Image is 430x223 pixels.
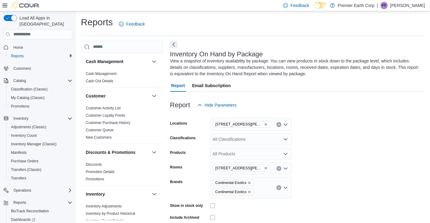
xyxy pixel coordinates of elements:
label: Brands [170,179,182,184]
span: Reports [11,199,72,206]
span: Home [11,44,72,51]
span: Transfers [9,175,72,182]
a: Discounts [86,162,102,167]
button: Remove 1297 Hertel Ave from selection in this group [264,122,268,126]
a: Inventory Adjustments [86,204,122,208]
a: BioTrack Reconciliation [9,207,51,215]
span: Feedback [126,21,145,27]
label: Classifications [170,136,196,140]
button: Manifests [6,148,75,157]
h3: Report [170,101,190,109]
span: Promotions [86,177,104,182]
img: Cova [12,2,40,9]
label: Show in stock only [170,203,203,208]
a: Customer Activity List [86,106,121,110]
span: Inventory Manager (Classic) [11,142,57,147]
h3: Inventory On Hand by Package [170,51,263,58]
button: Open list of options [283,122,288,127]
span: My Catalog (Classic) [11,95,45,100]
span: Catalog [13,78,26,83]
div: View a snapshot of inventory availability by package. You can view products in stock down to the ... [170,58,422,77]
span: Customers [11,65,72,72]
span: Classification (Classic) [9,86,72,93]
button: Adjustments (Classic) [6,123,75,131]
label: Include Archived [170,215,199,220]
div: Customer [81,104,163,143]
p: | [377,2,378,9]
a: Adjustments (Classic) [9,123,49,131]
h3: Inventory [86,191,105,197]
button: Operations [1,186,75,195]
span: Catalog [11,77,72,84]
h3: Discounts & Promotions [86,149,135,155]
span: Load All Apps in [GEOGRAPHIC_DATA] [17,15,72,27]
span: Manifests [9,149,72,156]
div: Discounts & Promotions [81,161,163,185]
a: Customer Loyalty Points [86,113,125,118]
span: BioTrack Reconciliation [11,209,49,214]
a: Home [11,44,26,51]
a: My Catalog (Classic) [9,94,47,101]
span: Customer Loyalty Points [86,113,125,118]
span: Customer Activity List [86,106,121,111]
button: Customers [1,64,75,73]
span: Inventory Count [11,133,37,138]
span: Report [171,80,185,92]
button: Catalog [1,76,75,85]
button: Cash Management [151,58,158,65]
button: Inventory [1,114,75,123]
a: Feedback [116,18,147,30]
button: Reports [11,199,29,206]
button: Cash Management [86,58,149,65]
button: Transfers (Classic) [6,165,75,174]
span: Inventory [11,115,72,122]
span: 1297 Hertel Ave [213,121,270,128]
label: Rooms [170,165,182,170]
button: Inventory [151,190,158,198]
span: Transfers [11,176,26,181]
span: Promotion Details [86,169,115,174]
span: [STREET_ADDRESS][PERSON_NAME] [215,121,263,127]
span: [STREET_ADDRESS][PERSON_NAME] - Return [215,165,263,171]
a: Inventory Count Details [86,219,124,223]
button: Reports [6,52,75,60]
span: PF [382,2,386,9]
span: Dashboards [11,217,35,222]
button: My Catalog (Classic) [6,94,75,102]
button: Classification (Classic) [6,85,75,94]
span: My Catalog (Classic) [9,94,72,101]
span: Promotions [9,103,72,110]
button: Catalog [11,77,28,84]
p: Premier Earth Corp [338,2,375,9]
a: Manifests [9,149,29,156]
button: Clear input [276,122,281,127]
span: Customer Queue [86,128,113,133]
button: Home [1,43,75,52]
span: Transfers (Classic) [9,166,72,173]
a: Transfers [9,175,29,182]
span: Transfers (Classic) [11,167,41,172]
div: Pauline Fonzi [380,2,388,9]
span: Customers [13,66,31,71]
button: Remove Continental Exotics from selection in this group [248,190,251,194]
a: Classification (Classic) [9,86,50,93]
span: Cash Out Details [86,79,113,83]
span: Continental Exoitcs [215,180,247,186]
button: Customer [86,93,149,99]
span: Operations [13,188,31,193]
button: Open list of options [283,185,288,190]
span: Inventory [13,116,28,121]
span: Reports [13,200,26,205]
span: Promotions [11,104,29,109]
span: Inventory Count [9,132,72,139]
span: Adjustments (Classic) [11,125,46,129]
label: Locations [170,121,187,126]
div: Cash Management [81,70,163,87]
a: Promotions [86,177,104,181]
input: Dark Mode [314,2,327,9]
a: New Customers [86,135,112,140]
button: Purchase Orders [6,157,75,165]
a: Promotions [9,103,32,110]
a: Cash Management [86,72,116,76]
